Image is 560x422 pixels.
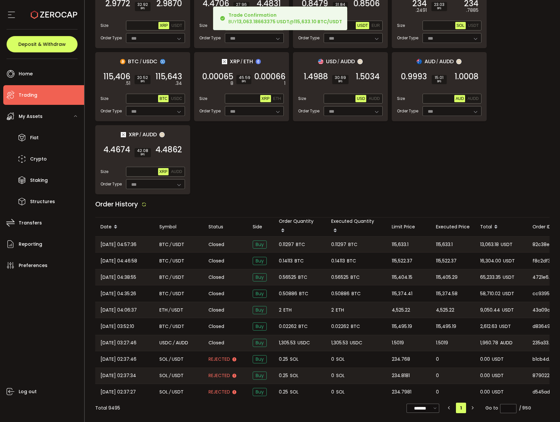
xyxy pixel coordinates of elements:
[202,73,233,80] span: 0.00065
[455,22,466,29] button: SOL
[502,306,514,314] span: USDT
[351,274,360,281] span: BTC
[253,257,267,265] span: Buy
[95,405,120,412] div: Total 9495
[7,36,78,52] button: Deposit & Withdraw
[392,323,412,330] span: 115,495.19
[100,35,122,41] span: Order Type
[169,372,171,379] em: /
[30,176,48,185] span: Staking
[336,388,345,396] span: SOL
[503,274,515,281] span: USDT
[272,95,282,102] button: ETH
[159,372,168,379] span: SOL
[262,96,270,101] span: XRP
[100,181,122,187] span: Order Type
[125,80,130,87] em: .51
[347,257,356,265] span: BTC
[158,95,169,102] button: BTC
[331,241,346,248] span: 0.11297
[335,3,345,7] span: 31.84
[159,355,168,363] span: SOL
[171,169,182,174] span: AUDD
[19,387,37,396] span: Log out
[100,372,136,379] span: [DATE] 02:37:34
[100,241,136,248] span: [DATE] 04:57:36
[18,42,66,47] span: Deposit & Withdraw
[237,18,289,25] b: 13,063.18663375 USDT
[533,290,553,297] span: cc939597-aec5-4096-90bb-73d8c806e921
[454,95,465,102] button: AUD
[159,323,169,330] span: BTC
[480,372,490,379] span: 0.00
[480,306,500,314] span: 9,050.44
[434,3,444,7] span: 23.03
[159,274,169,281] span: BTC
[350,339,362,347] span: USDC
[158,168,169,175] button: XRP
[208,372,230,379] span: Rejected
[416,7,427,14] em: .2491
[392,241,408,248] span: 115,633.1
[392,274,412,281] span: 115,404.15
[30,197,55,206] span: Structures
[203,223,247,231] div: Status
[172,355,184,363] span: USDT
[172,274,184,281] span: USDT
[160,23,168,28] span: XRP
[19,218,42,228] span: Transfers
[331,290,350,297] span: 0.50886
[137,80,148,84] i: BPS
[436,306,454,314] span: 4,525.22
[457,23,464,28] span: SOL
[230,80,233,87] em: 8
[160,59,165,64] img: usdc_portfolio.svg
[253,339,267,347] span: Buy
[284,80,285,87] em: 1
[103,146,130,153] span: 4.4674
[397,35,418,41] span: Order Type
[326,218,387,236] div: Executed Quantity
[208,290,224,297] span: Closed
[230,57,240,66] span: XRP
[95,221,154,233] div: Date
[436,388,439,396] span: 0
[137,153,148,157] i: BPS
[121,132,126,137] img: xrp_portfolio.png
[100,274,136,281] span: [DATE] 04:38:55
[304,73,328,80] span: 1.4988
[172,323,184,330] span: USDT
[199,108,221,114] span: Order Type
[170,290,172,297] em: /
[434,76,444,80] span: 15.01
[482,351,560,422] div: Chat Widget
[434,80,444,84] i: BPS
[100,388,136,396] span: [DATE] 02:37:27
[159,339,172,347] span: USDC
[159,257,169,265] span: BTC
[257,0,281,7] span: 4.4831
[176,339,188,347] span: AUDD
[253,290,267,298] span: Buy
[100,306,137,314] span: [DATE] 04:06:37
[100,169,108,175] span: Size
[417,59,422,64] img: aud_portfolio.svg
[260,95,271,102] button: XRP
[171,96,182,101] span: USDC
[155,146,182,153] span: 4.4862
[355,95,366,102] button: USD
[143,57,157,66] span: USDC
[369,96,380,101] span: AUDD
[480,274,501,281] span: 65,233.35
[19,90,37,100] span: Trading
[208,356,230,363] span: Rejected
[279,274,296,281] span: 0.56525
[331,388,334,396] span: 0
[279,388,288,396] span: 0.25
[241,59,243,65] em: /
[169,306,171,314] em: /
[172,372,184,379] span: USDT
[279,257,293,265] span: 0.14113
[208,307,224,314] span: Closed
[199,35,221,41] span: Order Type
